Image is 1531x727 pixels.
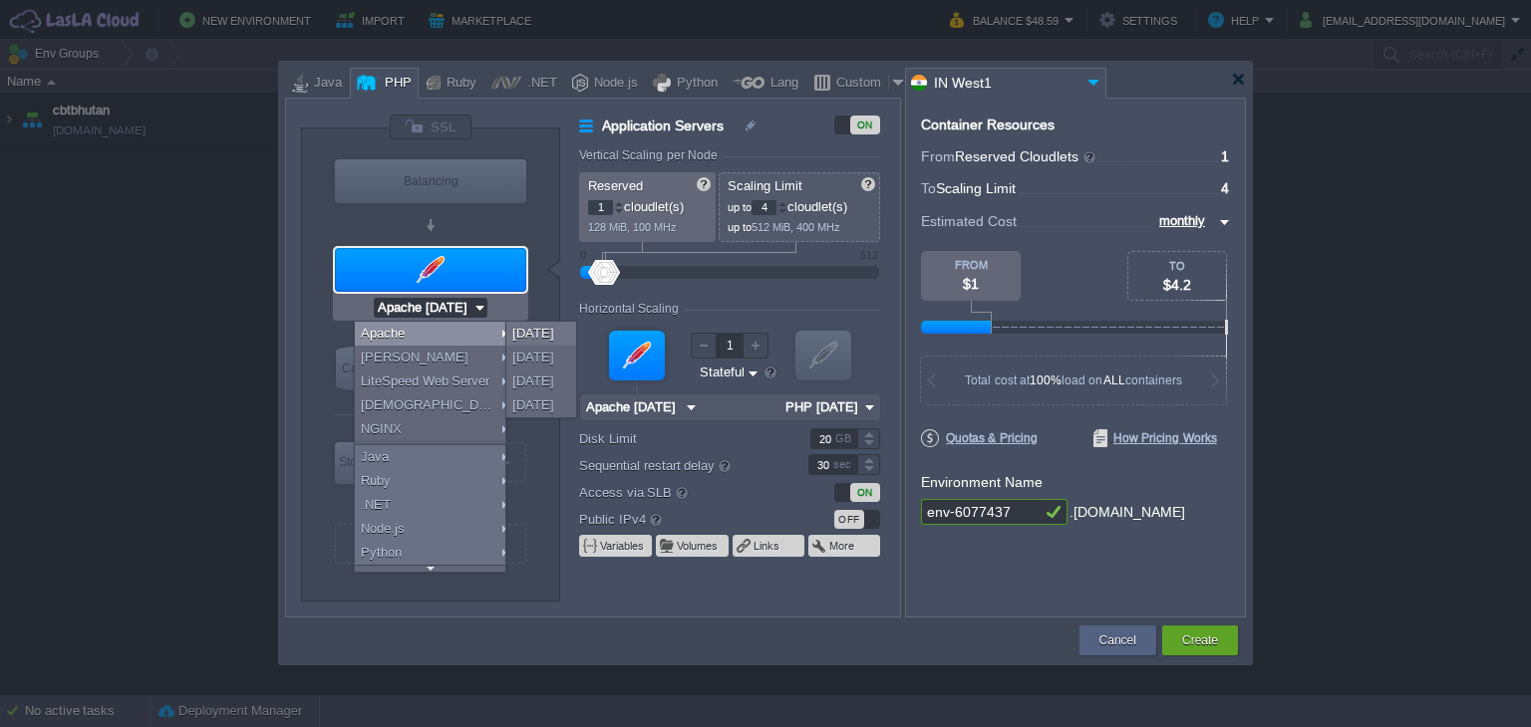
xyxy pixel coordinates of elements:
div: ON [850,116,880,134]
label: Access via SLB [579,481,781,503]
div: LiteSpeed Web Server [355,369,511,393]
span: Reserved [588,178,643,193]
label: Sequential restart delay [579,454,781,476]
div: Container Resources [921,118,1055,132]
div: Node.js [588,69,638,99]
span: Reserved Cloudlets [955,148,1097,164]
div: Cache [336,347,384,390]
div: Balancing [335,159,526,203]
button: Links [754,538,781,554]
span: $1 [963,276,979,292]
span: 1 [1221,148,1229,164]
div: PHP [379,69,412,99]
p: cloudlet(s) [728,194,873,215]
div: Node.js [355,517,511,541]
div: NGINX [355,417,511,441]
div: .NET [521,69,557,99]
div: Storage [335,442,385,482]
span: up to [728,221,752,233]
button: Volumes [677,538,720,554]
span: How Pricing Works [1093,429,1217,447]
span: Estimated Cost [921,210,1017,232]
button: Cancel [1099,630,1136,650]
p: cloudlet(s) [588,194,709,215]
span: $4.2 [1163,277,1191,293]
div: TO [1128,260,1226,272]
div: Load Balancer [335,159,526,203]
span: Quotas & Pricing [921,429,1038,447]
div: Horizontal Scaling [579,302,684,316]
button: Create [1182,630,1218,650]
div: [DATE] [506,322,576,346]
div: [DATE] [506,346,576,369]
div: [DATE] [506,393,576,417]
div: sec [833,455,855,474]
div: [PERSON_NAME] [355,346,511,369]
label: Environment Name [921,474,1043,490]
span: Scaling Limit [936,180,1016,196]
span: up to [728,201,752,213]
span: From [921,148,955,164]
div: .[DOMAIN_NAME] [1070,499,1185,526]
span: 4 [1221,180,1229,196]
span: 128 MiB, 100 MHz [588,221,677,233]
div: Apache [355,322,511,346]
div: [DEMOGRAPHIC_DATA] [355,393,511,417]
div: Storage Containers [335,442,385,484]
div: Custom [830,69,888,99]
div: Java [355,445,511,469]
div: [DATE] [506,369,576,393]
div: GB [835,429,855,448]
div: Python [355,541,511,565]
div: Vertical Scaling per Node [579,148,723,162]
button: More [829,538,856,554]
div: Application Servers [335,248,526,292]
label: Disk Limit [579,428,781,449]
div: Java [308,69,342,99]
div: 0 [580,249,586,261]
div: FROM [921,259,1021,271]
div: Ruby [355,469,511,493]
span: Scaling Limit [728,178,802,193]
div: Ruby [441,69,476,99]
div: OFF [834,510,864,529]
div: Create New Layer [335,524,526,564]
button: Variables [600,538,646,554]
div: Python [671,69,718,99]
div: Lang [765,69,798,99]
span: To [921,180,936,196]
div: ON [850,483,880,502]
div: .NET [355,493,511,517]
div: 512 [860,249,878,261]
span: 512 MiB, 400 MHz [752,221,840,233]
label: Public IPv4 [579,508,781,530]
